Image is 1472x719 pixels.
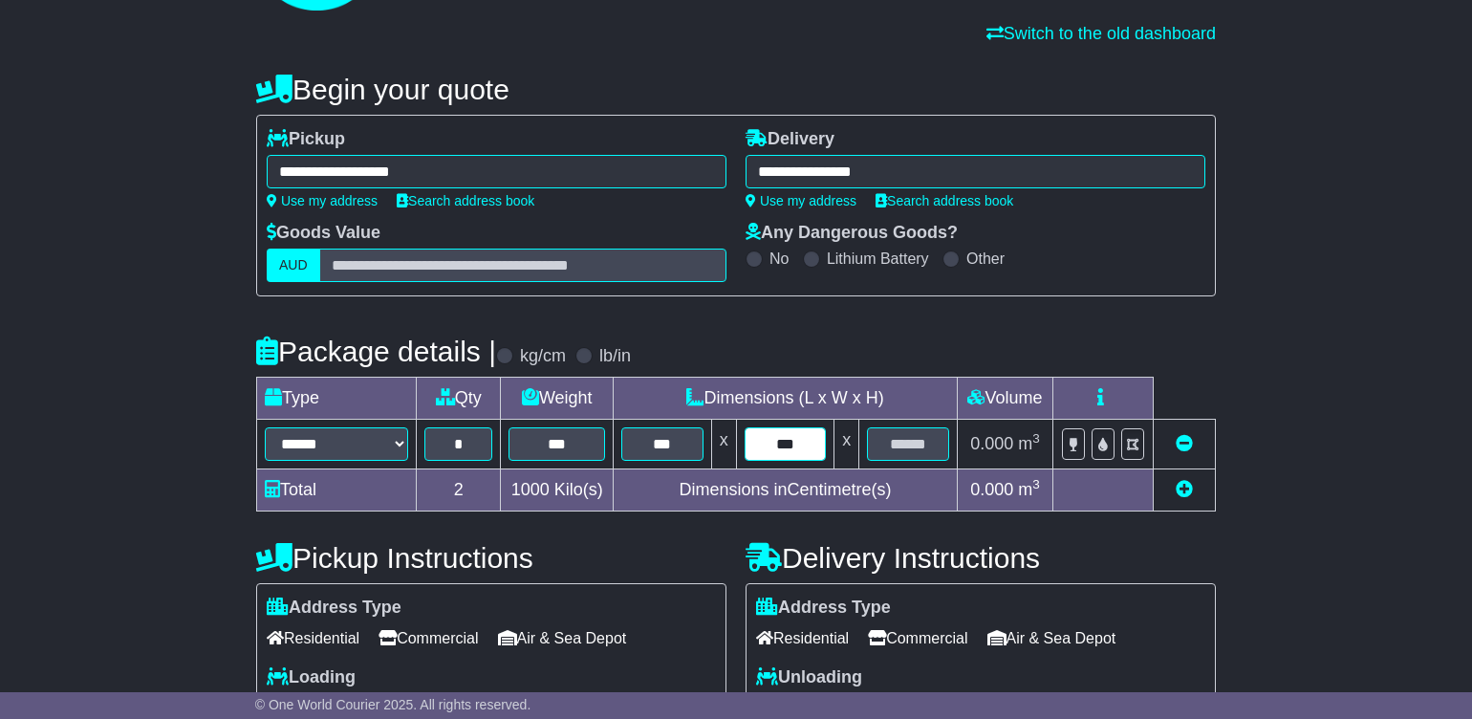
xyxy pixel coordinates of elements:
[756,623,849,653] span: Residential
[769,250,789,268] label: No
[520,346,566,367] label: kg/cm
[868,623,967,653] span: Commercial
[614,469,958,512] td: Dimensions in Centimetre(s)
[267,598,401,619] label: Address Type
[756,667,862,688] label: Unloading
[267,193,378,208] a: Use my address
[966,250,1005,268] label: Other
[827,250,929,268] label: Lithium Battery
[957,378,1052,420] td: Volume
[746,223,958,244] label: Any Dangerous Goods?
[970,480,1013,499] span: 0.000
[1018,434,1040,453] span: m
[987,623,1116,653] span: Air & Sea Depot
[1032,431,1040,446] sup: 3
[746,193,856,208] a: Use my address
[746,129,834,150] label: Delivery
[501,378,614,420] td: Weight
[711,420,736,469] td: x
[876,193,1013,208] a: Search address book
[986,24,1216,43] a: Switch to the old dashboard
[1176,480,1193,499] a: Add new item
[756,598,891,619] label: Address Type
[267,249,320,282] label: AUD
[498,623,627,653] span: Air & Sea Depot
[267,223,380,244] label: Goods Value
[614,378,958,420] td: Dimensions (L x W x H)
[267,667,356,688] label: Loading
[256,74,1216,105] h4: Begin your quote
[746,542,1216,574] h4: Delivery Instructions
[256,336,496,367] h4: Package details |
[1032,477,1040,491] sup: 3
[1018,480,1040,499] span: m
[267,623,359,653] span: Residential
[397,193,534,208] a: Search address book
[970,434,1013,453] span: 0.000
[267,129,345,150] label: Pickup
[379,623,478,653] span: Commercial
[834,420,859,469] td: x
[511,480,550,499] span: 1000
[501,469,614,512] td: Kilo(s)
[417,378,501,420] td: Qty
[1176,434,1193,453] a: Remove this item
[255,697,531,712] span: © One World Courier 2025. All rights reserved.
[599,346,631,367] label: lb/in
[256,542,726,574] h4: Pickup Instructions
[257,469,417,512] td: Total
[257,378,417,420] td: Type
[417,469,501,512] td: 2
